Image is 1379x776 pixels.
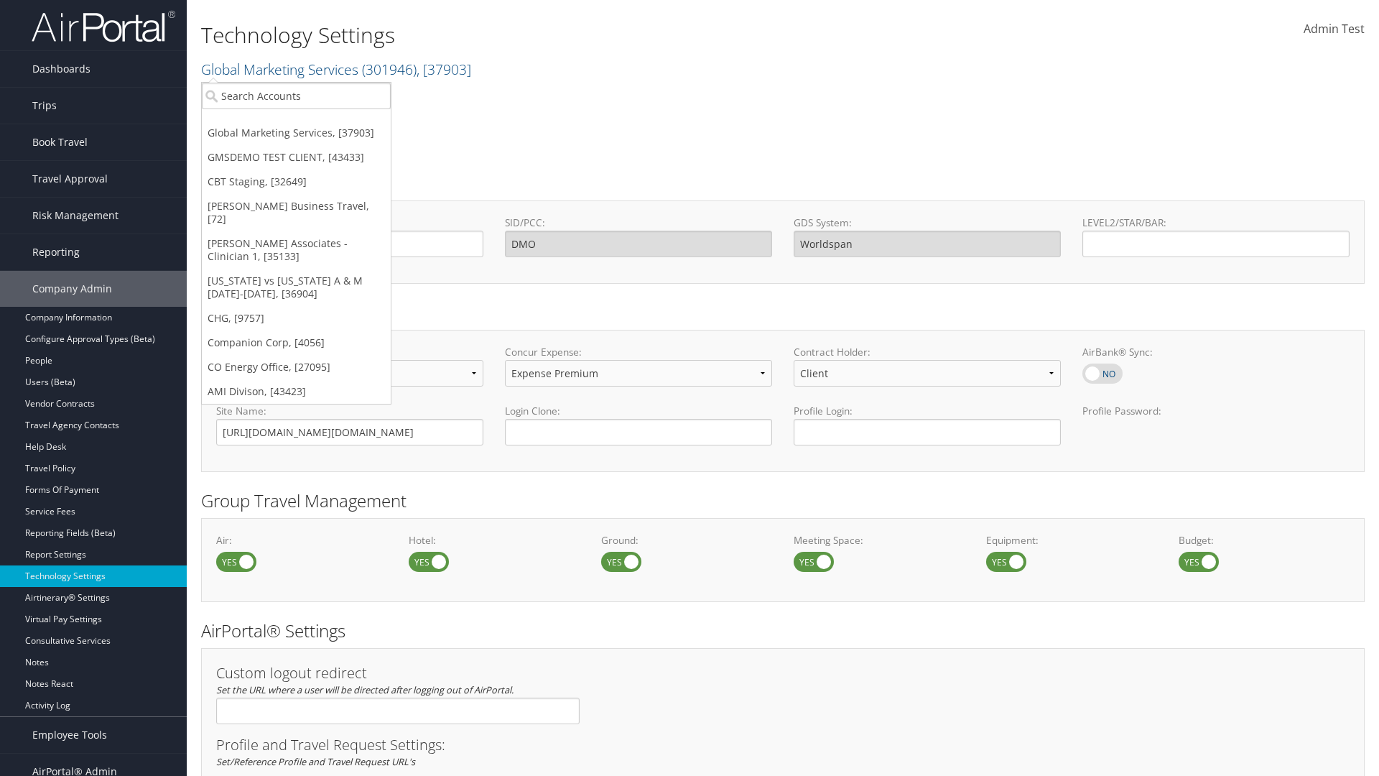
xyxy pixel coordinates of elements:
[216,404,483,418] label: Site Name:
[32,234,80,270] span: Reporting
[32,124,88,160] span: Book Travel
[1082,216,1350,230] label: LEVEL2/STAR/BAR:
[202,355,391,379] a: CO Energy Office, [27095]
[32,88,57,124] span: Trips
[417,60,471,79] span: , [ 37903 ]
[216,683,514,696] em: Set the URL where a user will be directed after logging out of AirPortal.
[794,419,1061,445] input: Profile Login:
[216,666,580,680] h3: Custom logout redirect
[986,533,1157,548] label: Equipment:
[1304,21,1365,37] span: Admin Test
[32,51,90,87] span: Dashboards
[202,170,391,194] a: CBT Staging, [32649]
[505,345,772,359] label: Concur Expense:
[202,83,391,109] input: Search Accounts
[32,9,175,43] img: airportal-logo.png
[202,121,391,145] a: Global Marketing Services, [37903]
[794,345,1061,359] label: Contract Holder:
[409,533,580,548] label: Hotel:
[505,404,772,418] label: Login Clone:
[32,198,119,234] span: Risk Management
[362,60,417,79] span: ( 301946 )
[1082,364,1123,384] label: AirBank® Sync
[32,717,107,753] span: Employee Tools
[202,331,391,355] a: Companion Corp, [4056]
[505,216,772,230] label: SID/PCC:
[794,404,1061,445] label: Profile Login:
[601,533,772,548] label: Ground:
[202,269,391,306] a: [US_STATE] vs [US_STATE] A & M [DATE]-[DATE], [36904]
[202,379,391,404] a: AMI Divison, [43423]
[32,271,112,307] span: Company Admin
[216,755,415,768] em: Set/Reference Profile and Travel Request URL's
[202,145,391,170] a: GMSDEMO TEST CLIENT, [43433]
[1082,404,1350,445] label: Profile Password:
[201,60,471,79] a: Global Marketing Services
[794,533,965,548] label: Meeting Space:
[201,171,1354,195] h2: GDS
[794,216,1061,230] label: GDS System:
[201,20,977,50] h1: Technology Settings
[1304,7,1365,52] a: Admin Test
[202,194,391,231] a: [PERSON_NAME] Business Travel, [72]
[202,306,391,331] a: CHG, [9757]
[202,231,391,269] a: [PERSON_NAME] Associates - Clinician 1, [35133]
[32,161,108,197] span: Travel Approval
[201,619,1365,643] h2: AirPortal® Settings
[201,300,1365,325] h2: Online Booking Tool
[201,489,1365,513] h2: Group Travel Management
[216,533,387,548] label: Air:
[1179,533,1350,548] label: Budget:
[1082,345,1350,359] label: AirBank® Sync:
[216,738,1350,752] h3: Profile and Travel Request Settings:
